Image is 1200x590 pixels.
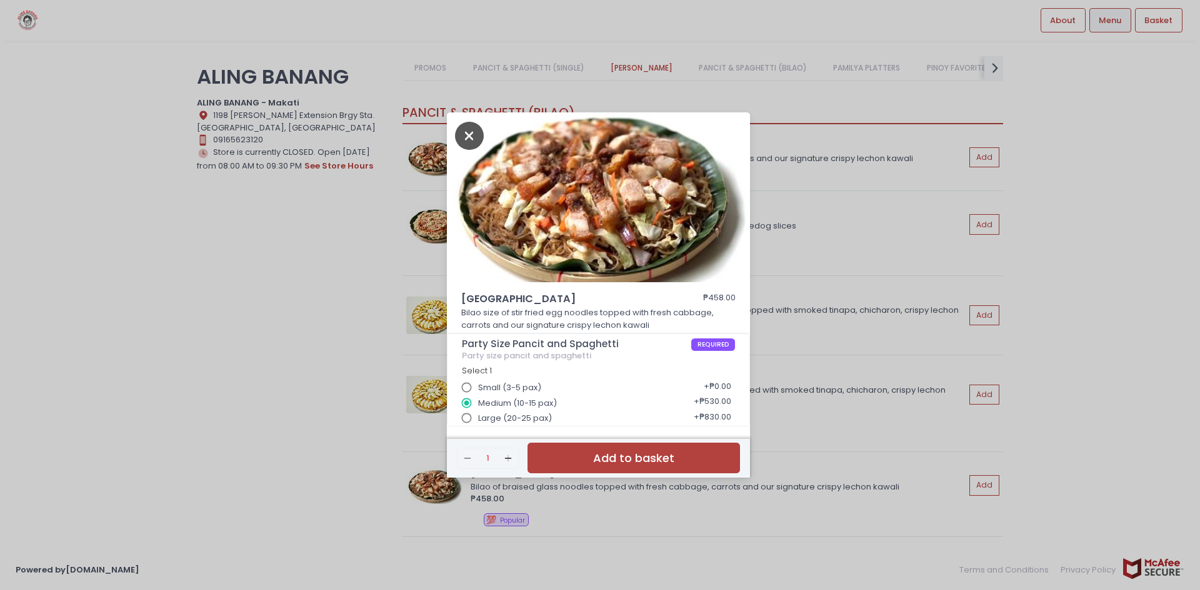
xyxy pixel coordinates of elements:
div: Party size pancit and spaghetti [462,351,736,361]
span: Party Size Pancit and Spaghetti [462,338,691,350]
div: + ₱830.00 [689,406,735,430]
span: Medium (10-15 pax) [478,397,557,410]
div: + ₱0.00 [699,376,735,400]
button: Add to basket [527,443,740,473]
span: Select 1 [462,365,492,376]
span: [GEOGRAPHIC_DATA] [461,292,667,307]
span: REQUIRED [691,338,736,351]
button: Close [455,129,484,141]
p: Bilao size of stir fried egg noodles topped with fresh cabbage, carrots and our signature crispy ... [461,307,736,331]
span: Large (20-25 pax) [478,412,552,425]
span: Small (3-5 pax) [478,381,541,394]
div: + ₱530.00 [689,391,735,415]
div: ₱458.00 [703,292,736,307]
img: Canton [447,112,750,282]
